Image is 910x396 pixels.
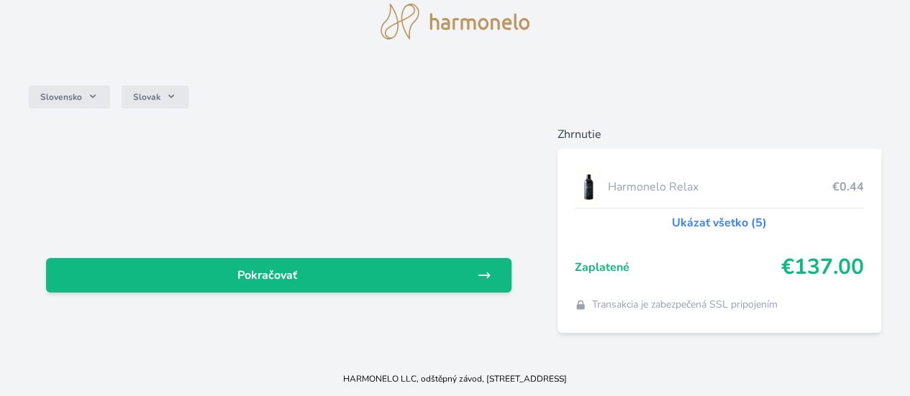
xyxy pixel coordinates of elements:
a: Pokračovať [46,258,511,293]
h6: Zhrnutie [558,126,881,143]
span: Harmonelo Relax [608,178,832,195]
button: Slovak [122,86,188,109]
img: logo.svg [381,4,530,40]
span: Slovak [133,91,160,103]
span: €0.44 [832,178,864,195]
span: Transakcia je zabezpečená SSL pripojením [592,298,778,312]
a: Ukázať všetko (5) [672,214,767,231]
span: €137.00 [781,254,864,280]
button: Slovensko [29,86,110,109]
span: Zaplatené [575,259,781,276]
span: Slovensko [40,91,82,103]
img: CLEAN_RELAX_se_stinem_x-lo.jpg [575,169,602,205]
span: Pokračovať [58,267,477,284]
